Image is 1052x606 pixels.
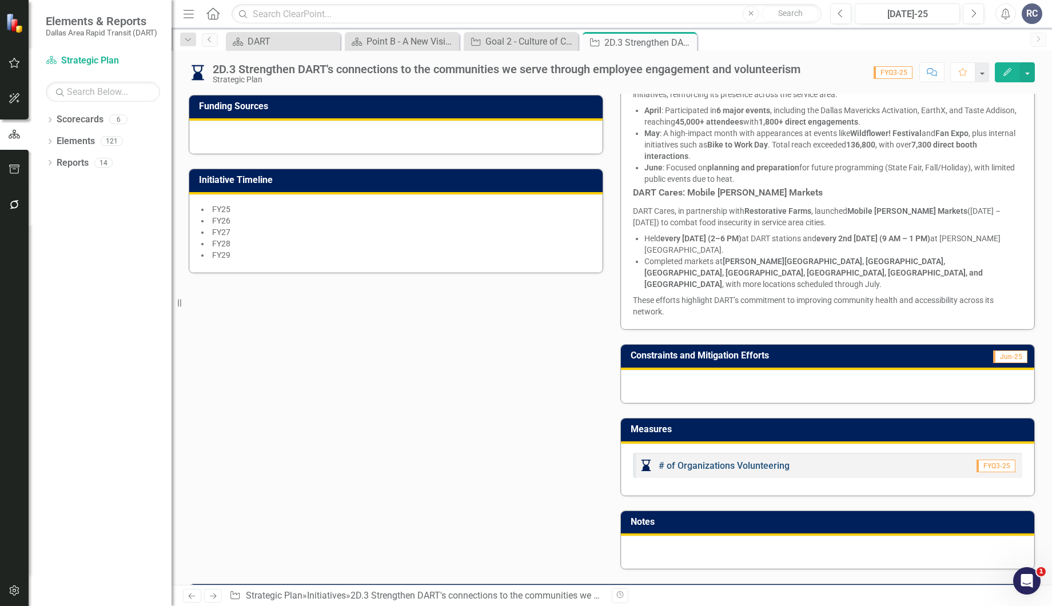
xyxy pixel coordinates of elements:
[213,63,800,75] div: 2D.3 Strengthen DART's connections to the communities we serve through employee engagement and vo...
[644,129,660,138] strong: May
[246,590,302,601] a: Strategic Plan
[855,3,960,24] button: [DATE]-25
[46,14,157,28] span: Elements & Reports
[716,106,770,115] strong: 6 major events
[659,460,790,471] a: # of Organizations Volunteering
[762,6,819,22] button: Search
[850,129,922,138] strong: Wildflower! Festival
[644,162,1022,185] p: : Focused on for future programming (State Fair, Fall/Holiday), with limited public events due to...
[707,163,799,172] strong: planning and preparation
[644,106,662,115] strong: April
[816,234,930,243] strong: every 2nd [DATE] (9 AM – 1 PM)
[366,34,456,49] div: Point B - A New Vision for Mobility in [GEOGRAPHIC_DATA][US_STATE]
[644,140,977,161] strong: 7,300 direct booth interactions
[631,424,1029,434] h3: Measures
[977,460,1015,472] span: FYQ3-25
[232,4,822,24] input: Search ClearPoint...
[633,203,1022,230] p: DART Cares, in partnership with , launched ([DATE] – [DATE]) to combat food insecurity in service...
[707,140,768,149] strong: Bike to Work Day
[348,34,456,49] a: Point B - A New Vision for Mobility in [GEOGRAPHIC_DATA][US_STATE]
[644,163,663,172] strong: June
[46,54,160,67] a: Strategic Plan
[633,187,823,198] strong: DART Cares: Mobile [PERSON_NAME] Markets
[94,158,113,168] div: 14
[847,206,967,216] strong: Mobile [PERSON_NAME] Markets
[859,7,956,21] div: [DATE]-25
[1037,567,1046,576] span: 1
[229,34,337,49] a: DART
[199,101,597,111] h3: Funding Sources
[57,135,95,148] a: Elements
[229,589,603,603] div: » »
[101,137,123,146] div: 121
[660,234,742,243] strong: every [DATE] (2–6 PM)
[631,517,1029,527] h3: Notes
[644,105,1022,127] p: : Participated in , including the Dallas Mavericks Activation, EarthX, and Taste Addison, reachin...
[644,256,1022,290] p: Completed markets at , with more locations scheduled through July.
[1013,567,1041,595] iframe: Intercom live chat
[350,590,814,601] div: 2D.3 Strengthen DART's connections to the communities we serve through employee engagement and vo...
[6,13,26,33] img: ClearPoint Strategy
[467,34,575,49] a: Goal 2 - Culture of Collaboration
[846,140,875,149] strong: 136,800
[1022,3,1042,24] button: RC
[639,459,653,472] img: In Progress
[631,350,947,361] h3: Constraints and Mitigation Efforts
[57,157,89,170] a: Reports
[212,228,230,237] span: FY27
[935,129,969,138] strong: Fan Expo
[604,35,694,50] div: 2D.3 Strengthen DART's connections to the communities we serve through employee engagement and vo...
[46,28,157,37] small: Dallas Area Rapid Transit (DART)
[644,233,1022,256] p: Held at DART stations and at [PERSON_NAME][GEOGRAPHIC_DATA].
[189,63,207,82] img: In Progress
[212,239,230,248] span: FY28
[778,9,803,18] span: Search
[744,206,811,216] strong: Restorative Farms
[675,117,743,126] strong: 45,000+ attendees
[993,350,1027,363] span: Jun-25
[874,66,912,79] span: FYQ3-25
[644,127,1022,162] p: : A high-impact month with appearances at events like and , plus internal initiatives such as . T...
[109,115,127,125] div: 6
[644,257,983,289] strong: [PERSON_NAME][GEOGRAPHIC_DATA], [GEOGRAPHIC_DATA], [GEOGRAPHIC_DATA], [GEOGRAPHIC_DATA], [GEOGRAP...
[248,34,337,49] div: DART
[485,34,575,49] div: Goal 2 - Culture of Collaboration
[759,117,858,126] strong: 1,800+ direct engagements
[213,75,800,84] div: Strategic Plan
[57,113,103,126] a: Scorecards
[46,82,160,102] input: Search Below...
[212,216,230,225] span: FY26
[212,250,230,260] span: FY29
[212,205,230,214] span: FY25
[307,590,346,601] a: Initiatives
[633,292,1022,317] p: These efforts highlight DART’s commitment to improving community health and accessibility across ...
[199,175,597,185] h3: Initiative Timeline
